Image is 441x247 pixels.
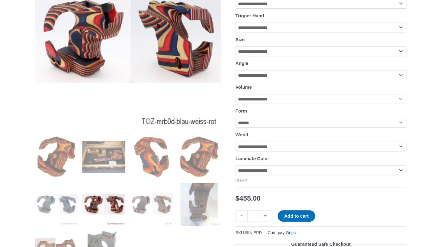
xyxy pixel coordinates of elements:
[286,230,296,235] a: Grips
[35,183,78,226] img: Rink Free-Pistol Grip - Image 5
[236,194,261,202] bdi: 455.00
[35,135,78,178] img: Rink Free-Pistol Grip
[236,61,249,66] label: Angle
[82,183,125,226] img: Rink Free-Pistol Grip - Image 6
[178,183,221,226] img: Rink Free-Pistol Grip - Image 8
[268,229,296,236] span: Category:
[236,108,247,113] label: Form
[236,84,252,90] label: Volume
[130,135,173,178] img: Rink Free-Pistol Grip - Image 3
[178,135,221,178] img: Rink Free-Pistol Grip
[259,210,271,221] a: +
[236,132,248,137] label: Wood
[278,210,315,222] button: Add to cart
[130,183,173,226] img: Rink Free-Pistol Grip - Image 7
[247,210,259,221] input: Product quantity
[236,156,269,161] label: Laminate Color
[236,229,262,236] span: SKU:
[82,135,125,178] img: Rink Free-Pistol Grip - Image 2
[236,210,247,221] a: -
[236,37,245,42] label: Size
[236,13,264,18] label: Trigger Hand
[245,230,262,235] span: RIN.FPD
[236,178,247,182] a: Clear options
[236,194,240,202] span: $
